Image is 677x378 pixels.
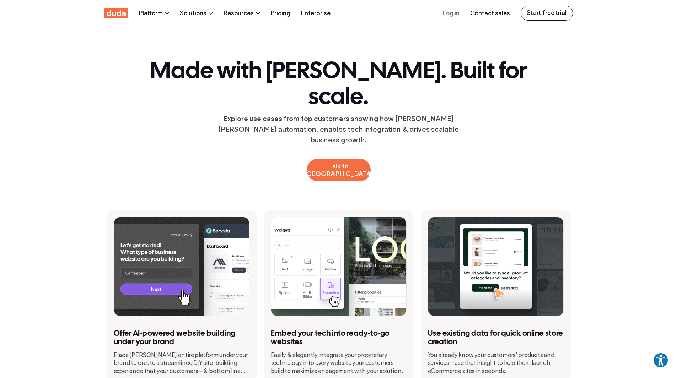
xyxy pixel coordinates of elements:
[304,162,374,178] span: Talk to [GEOGRAPHIC_DATA]
[443,0,460,26] a: Log in
[218,114,459,144] span: Explore use cases from top customers showing how [PERSON_NAME] [PERSON_NAME] automation, enables ...
[521,6,573,21] a: Start free trial
[150,61,527,109] span: Made with [PERSON_NAME]. Built for scale.
[428,351,564,375] p: You already know your customers’ products and services—use that insight to help them launch eComm...
[271,329,407,346] h3: Embed your tech into ready-to-go websites
[307,159,371,181] a: Talk to [GEOGRAPHIC_DATA]
[428,329,564,346] h3: Use existing data for quick online store creation
[653,352,668,369] aside: Accessibility Help Desk
[114,329,249,346] h3: Offer AI-powered website building under your brand
[271,351,407,375] p: Easily & elegantly integrate your proprietary technology into every website your customers build ...
[653,352,668,368] button: Explore your accessibility options
[114,351,249,375] p: Place [PERSON_NAME] entire platform under your brand to create a streamlined DIY site-building ex...
[470,0,510,26] a: Contact sales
